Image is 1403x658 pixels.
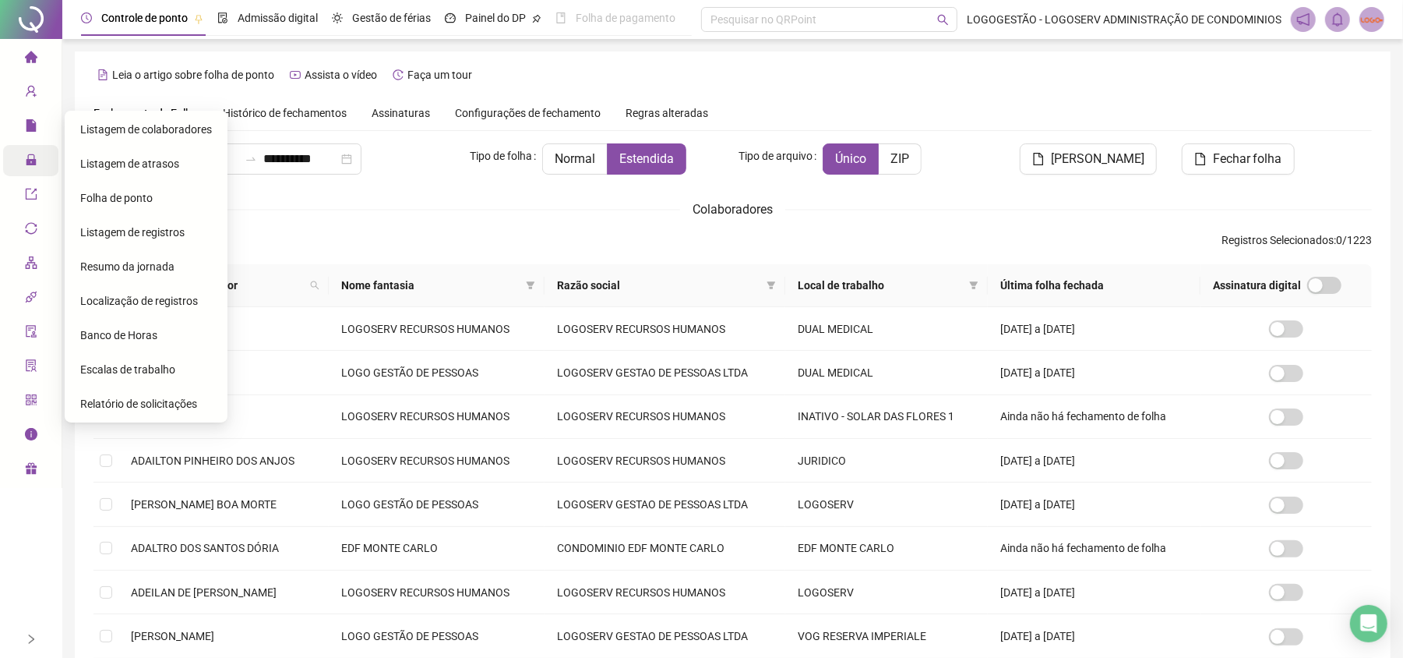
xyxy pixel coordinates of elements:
[131,586,277,599] span: ADEILAN DE [PERSON_NAME]
[26,634,37,645] span: right
[545,351,785,394] td: LOGOSERV GESTAO DE PESSOAS LTDA
[785,395,988,439] td: INATIVO - SOLAR DAS FLORES 1
[393,69,404,80] span: history
[332,12,343,23] span: sun
[523,274,538,297] span: filter
[101,12,188,24] span: Controle de ponto
[25,249,37,281] span: apartment
[25,387,37,418] span: qrcode
[1221,234,1334,246] span: Registros Selecionados
[1350,605,1387,642] div: Open Intercom Messenger
[245,153,257,165] span: swap-right
[545,527,785,571] td: CONDOMINIO EDF MONTE CARLO
[526,281,535,290] span: filter
[245,153,257,165] span: to
[785,439,988,483] td: JURIDICO
[131,410,214,423] span: [PERSON_NAME]
[133,150,144,161] span: info-circle
[619,151,674,166] span: Estendida
[785,483,988,526] td: LOGOSERV
[341,277,520,294] span: Nome fantasia
[1221,232,1372,256] span: : 0 / 1223
[131,323,214,335] span: [PERSON_NAME]
[93,107,198,119] span: Fechamento de Folha
[372,108,430,119] span: Assinaturas
[1051,150,1144,168] span: [PERSON_NAME]
[131,630,214,642] span: [PERSON_NAME]
[81,12,92,23] span: clock-circle
[25,147,37,178] span: lock
[131,277,304,294] span: Nome do colaborador
[545,614,785,658] td: LOGOSERV GESTAO DE PESSOAS LTDA
[25,78,37,109] span: user-add
[194,14,203,23] span: pushpin
[465,12,526,24] span: Painel do DP
[1296,12,1310,27] span: notification
[329,571,545,614] td: LOGOSERV RECURSOS HUMANOS
[763,274,779,297] span: filter
[25,284,37,315] span: api
[626,108,708,119] span: Regras alteradas
[545,483,785,526] td: LOGOSERV GESTAO DE PESSOAS LTDA
[1000,542,1166,554] span: Ainda não há fechamento de folha
[988,264,1200,307] th: Última folha fechada
[785,351,988,394] td: DUAL MEDICAL
[112,69,274,81] span: Leia o artigo sobre folha de ponto
[106,239,117,249] span: check-square
[329,527,545,571] td: EDF MONTE CARLO
[576,12,675,24] span: Folha de pagamento
[25,318,37,349] span: audit
[307,274,323,297] span: search
[131,498,277,511] span: [PERSON_NAME] BOA MORTE
[131,542,279,554] span: ADALTRO DOS SANTOS DÓRIA
[93,150,131,162] span: Período
[290,69,301,80] span: youtube
[25,352,37,384] span: solution
[545,571,785,614] td: LOGOSERV RECURSOS HUMANOS
[1020,143,1157,175] button: [PERSON_NAME]
[25,44,37,75] span: home
[739,147,813,164] span: Tipo de arquivo
[557,277,760,294] span: Razão social
[545,395,785,439] td: LOGOSERV RECURSOS HUMANOS
[798,277,963,294] span: Local de trabalho
[988,351,1200,394] td: [DATE] a [DATE]
[131,455,294,467] span: ADAILTON PINHEIRO DOS ANJOS
[329,351,545,394] td: LOGO GESTÃO DE PESSOAS
[25,455,37,486] span: gift
[310,281,319,290] span: search
[407,69,472,81] span: Faça um tour
[835,151,866,166] span: Único
[555,151,595,166] span: Normal
[131,366,214,379] span: [PERSON_NAME]
[217,12,228,23] span: file-done
[25,112,37,143] span: file
[1213,277,1301,294] span: Assinatura digital
[1032,153,1045,165] span: file
[555,12,566,23] span: book
[455,108,601,119] span: Configurações de fechamento
[545,307,785,351] td: LOGOSERV RECURSOS HUMANOS
[532,14,541,23] span: pushpin
[123,235,203,253] span: Selecionar todos
[785,527,988,571] td: EDF MONTE CARLO
[937,14,949,26] span: search
[25,181,37,212] span: export
[785,307,988,351] td: DUAL MEDICAL
[97,69,108,80] span: file-text
[25,421,37,452] span: info-circle
[545,439,785,483] td: LOGOSERV RECURSOS HUMANOS
[445,12,456,23] span: dashboard
[93,232,216,256] button: Selecionar todos
[1194,153,1207,165] span: file
[966,274,982,297] span: filter
[329,307,545,351] td: LOGOSERV RECURSOS HUMANOS
[988,571,1200,614] td: [DATE] a [DATE]
[988,614,1200,658] td: [DATE] a [DATE]
[969,281,978,290] span: filter
[1182,143,1295,175] button: Fechar folha
[223,107,347,119] span: Histórico de fechamentos
[352,12,431,24] span: Gestão de férias
[988,307,1200,351] td: [DATE] a [DATE]
[1360,8,1384,31] img: 2423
